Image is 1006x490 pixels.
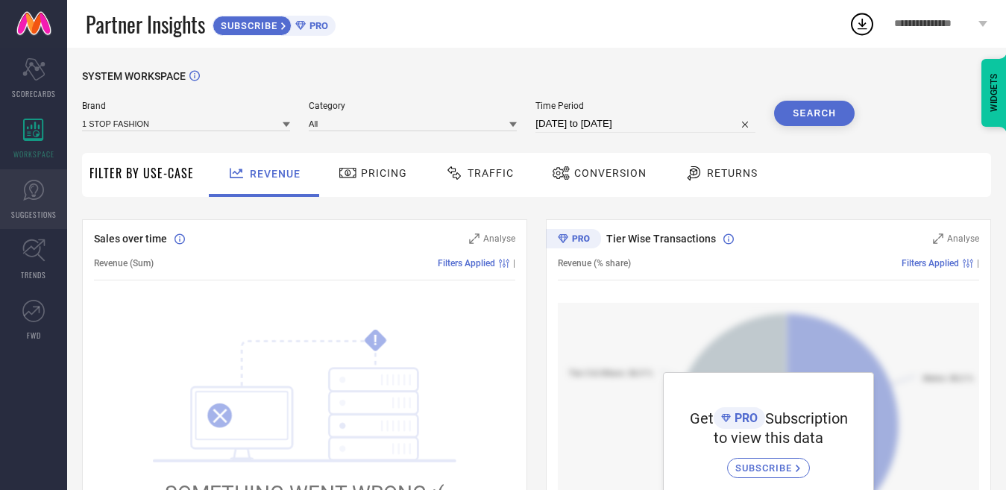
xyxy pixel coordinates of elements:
tspan: ! [374,332,377,349]
span: Returns [707,167,758,179]
svg: Zoom [933,233,943,244]
span: Conversion [574,167,647,179]
span: WORKSPACE [13,148,54,160]
span: Filters Applied [438,258,495,268]
span: TRENDS [21,269,46,280]
span: Time Period [535,101,755,111]
span: SYSTEM WORKSPACE [82,70,186,82]
span: Analyse [483,233,515,244]
span: Subscription [765,409,848,427]
span: Get [690,409,714,427]
span: PRO [306,20,328,31]
span: Partner Insights [86,9,205,40]
span: SUBSCRIBE [735,462,796,474]
span: to view this data [714,429,823,447]
span: Pricing [361,167,407,179]
span: Sales over time [94,233,167,245]
a: SUBSCRIBE [727,447,810,478]
span: FWD [27,330,41,341]
div: Premium [546,229,601,251]
span: Analyse [947,233,979,244]
span: Revenue [250,168,301,180]
span: Brand [82,101,290,111]
span: Filters Applied [902,258,959,268]
input: Select time period [535,115,755,133]
a: SUBSCRIBEPRO [213,12,336,36]
span: Filter By Use-Case [89,164,194,182]
span: SCORECARDS [12,88,56,99]
span: Traffic [468,167,514,179]
span: SUBSCRIBE [213,20,281,31]
span: Revenue (Sum) [94,258,154,268]
span: | [513,258,515,268]
span: PRO [731,411,758,425]
span: SUGGESTIONS [11,209,57,220]
span: | [977,258,979,268]
button: Search [774,101,855,126]
span: Tier Wise Transactions [606,233,716,245]
span: Revenue (% share) [558,258,631,268]
span: Category [309,101,517,111]
svg: Zoom [469,233,480,244]
div: Open download list [849,10,875,37]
